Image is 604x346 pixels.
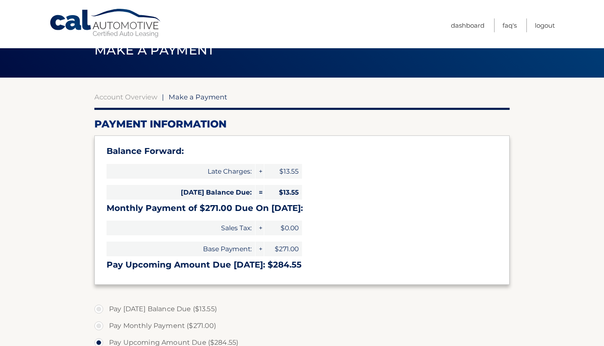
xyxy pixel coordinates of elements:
[255,242,264,256] span: +
[94,93,157,101] a: Account Overview
[94,317,510,334] label: Pay Monthly Payment ($271.00)
[255,164,264,179] span: +
[264,185,302,200] span: $13.55
[94,301,510,317] label: Pay [DATE] Balance Due ($13.55)
[94,118,510,130] h2: Payment Information
[502,18,517,32] a: FAQ's
[535,18,555,32] a: Logout
[107,242,255,256] span: Base Payment:
[107,164,255,179] span: Late Charges:
[264,242,302,256] span: $271.00
[107,260,497,270] h3: Pay Upcoming Amount Due [DATE]: $284.55
[107,146,497,156] h3: Balance Forward:
[94,42,215,58] span: Make a Payment
[162,93,164,101] span: |
[255,221,264,235] span: +
[107,185,255,200] span: [DATE] Balance Due:
[451,18,484,32] a: Dashboard
[264,164,302,179] span: $13.55
[264,221,302,235] span: $0.00
[169,93,227,101] span: Make a Payment
[107,203,497,213] h3: Monthly Payment of $271.00 Due On [DATE]:
[49,8,162,38] a: Cal Automotive
[255,185,264,200] span: =
[107,221,255,235] span: Sales Tax:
